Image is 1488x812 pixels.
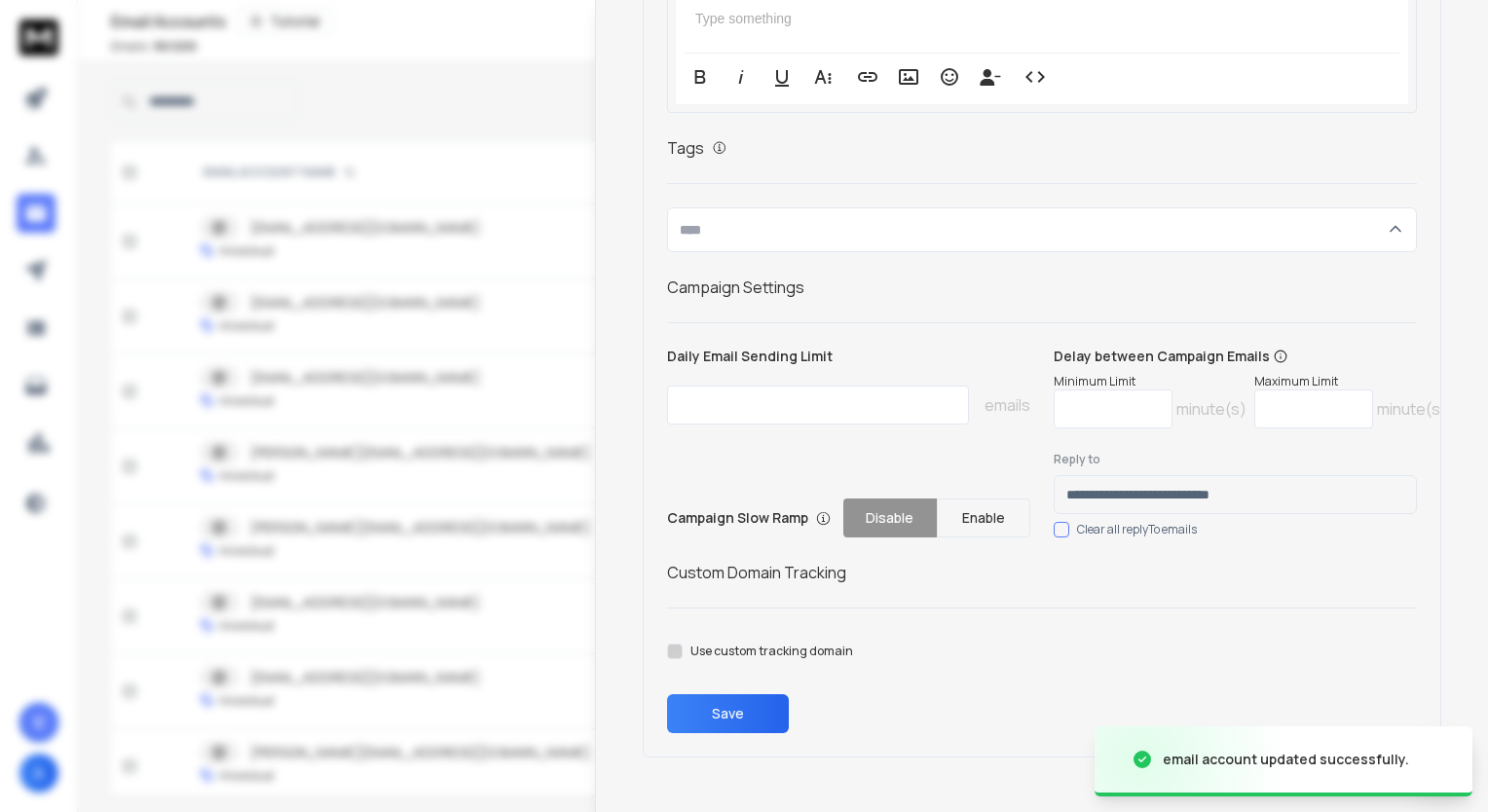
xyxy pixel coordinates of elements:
p: Campaign Slow Ramp [667,508,831,528]
p: Daily Email Sending Limit [667,347,1030,374]
h1: Tags [667,136,704,160]
button: Bold (Ctrl+B) [682,57,719,96]
button: Underline (Ctrl+U) [763,57,800,96]
p: Delay between Campaign Emails [1054,347,1447,366]
button: Insert Unsubscribe Link [972,57,1009,96]
div: email account updated successfully. [1163,750,1409,769]
button: More Text [804,57,841,96]
button: Code View [1017,57,1054,96]
label: Use custom tracking domain [690,644,853,659]
button: Insert Link (Ctrl+K) [849,57,886,96]
button: Insert Image (Ctrl+P) [890,57,927,96]
p: minute(s) [1377,397,1447,421]
p: Maximum Limit [1254,374,1447,389]
h1: Campaign Settings [667,276,1417,299]
p: emails [985,393,1030,417]
label: Clear all replyTo emails [1077,522,1197,537]
h1: Custom Domain Tracking [667,561,1417,584]
button: Enable [937,498,1030,537]
p: Minimum Limit [1054,374,1246,389]
p: minute(s) [1176,397,1246,421]
label: Reply to [1054,452,1417,467]
button: Disable [843,498,937,537]
button: Italic (Ctrl+I) [723,57,760,96]
button: Save [667,694,789,733]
